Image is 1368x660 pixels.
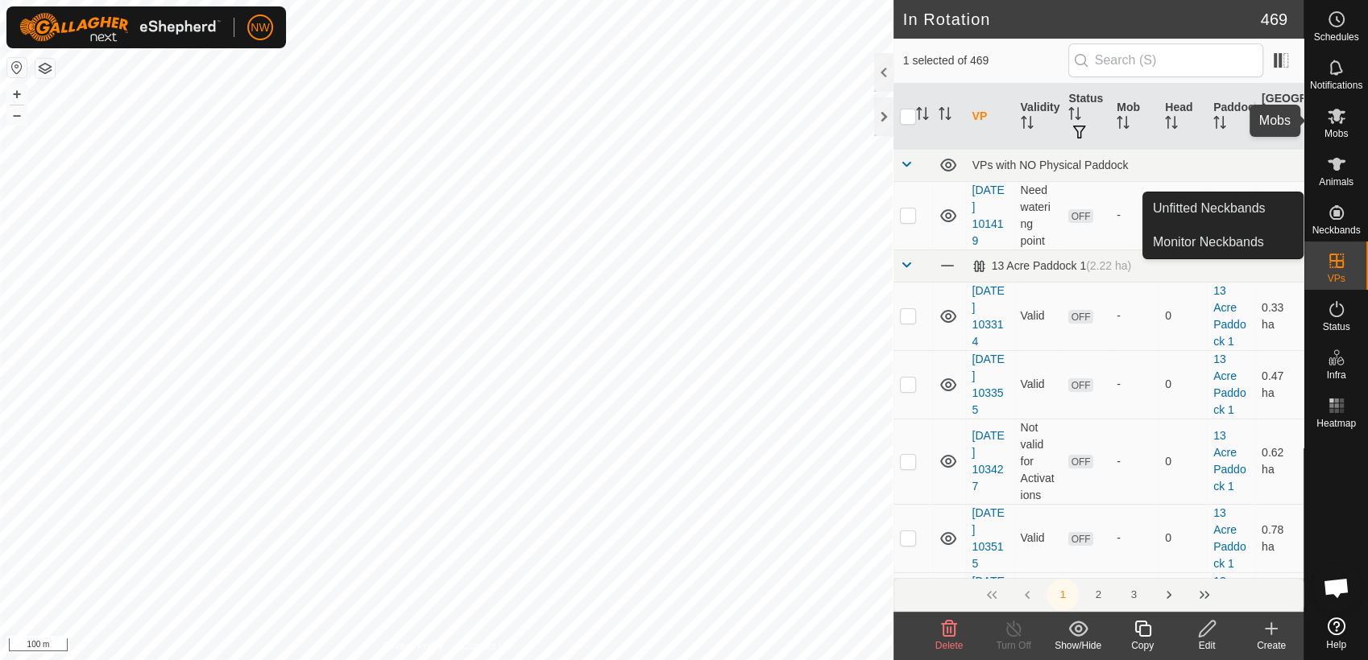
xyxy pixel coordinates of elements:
span: Notifications [1310,80,1362,90]
td: 0 [1159,350,1207,419]
span: (2.22 ha) [1086,259,1131,272]
a: 13 Acre Paddock 1 [1213,284,1246,348]
span: Monitor Neckbands [1153,233,1264,252]
div: 13 Acre Paddock 1 [972,259,1132,273]
td: Not valid for Activations [1014,419,1063,504]
td: 0.78 ha [1255,504,1304,572]
th: Mob [1110,84,1159,150]
span: Neckbands [1312,225,1360,235]
td: 0 [1159,504,1207,572]
td: 0.47 ha [1255,350,1304,419]
div: Create [1239,638,1304,653]
td: 1 ha [1255,572,1304,641]
p-sorticon: Activate to sort [1021,118,1034,131]
p-sorticon: Activate to sort [1262,126,1275,139]
div: Open chat [1312,563,1361,612]
button: Reset Map [7,58,27,77]
td: 0 [1159,181,1207,250]
td: Valid [1014,350,1063,419]
div: - [1117,530,1152,547]
td: 0 [1159,572,1207,641]
a: [DATE] 170542 [972,575,1005,638]
td: 0 [1159,282,1207,350]
a: 13 Acre Paddock 1 [1213,353,1246,416]
span: OFF [1068,455,1092,468]
span: Delete [935,640,964,651]
p-sorticon: Activate to sort [1117,118,1130,131]
button: 3 [1117,579,1150,611]
div: - [1117,307,1152,324]
p-sorticon: Activate to sort [916,109,929,122]
a: Unfitted Neckbands [1143,192,1303,225]
td: Valid [1014,504,1063,572]
p-sorticon: Activate to sort [1213,118,1226,131]
div: Copy [1110,638,1175,653]
button: Last Page [1188,579,1221,611]
span: Heatmap [1316,419,1356,428]
input: Search (S) [1068,43,1263,77]
button: Next Page [1153,579,1185,611]
div: Show/Hide [1046,638,1110,653]
div: VPs with NO Physical Paddock [972,159,1297,171]
span: Schedules [1313,32,1358,42]
span: Status [1322,322,1349,332]
td: Valid [1014,282,1063,350]
a: [DATE] 103427 [972,429,1005,493]
span: Infra [1326,370,1345,380]
button: Map Layers [35,59,55,78]
th: VP [966,84,1014,150]
a: 13 Acre Paddock 1 [1213,575,1246,638]
span: VPs [1327,274,1345,283]
th: [GEOGRAPHIC_DATA] Area [1255,84,1304,150]
a: [DATE] 103355 [972,353,1005,416]
td: Need watering point [1014,181,1063,250]
div: - [1117,207,1152,224]
a: Help [1304,611,1368,656]
span: OFF [1068,310,1092,324]
span: NW [251,19,269,36]
span: OFF [1068,532,1092,546]
span: OFF [1068,209,1092,223]
a: [DATE] 103515 [972,506,1005,570]
span: Animals [1319,177,1353,187]
td: 0.62 ha [1255,419,1304,504]
span: Unfitted Neckbands [1153,199,1266,218]
td: - [1207,181,1255,250]
div: - [1117,376,1152,393]
p-sorticon: Activate to sort [939,109,951,122]
th: Validity [1014,84,1063,150]
div: - [1117,453,1152,470]
button: 1 [1047,579,1079,611]
button: + [7,85,27,104]
a: Monitor Neckbands [1143,226,1303,258]
span: 1 selected of 469 [903,52,1068,69]
p-sorticon: Activate to sort [1068,109,1081,122]
button: – [7,105,27,125]
button: 2 [1082,579,1114,611]
th: Status [1062,84,1110,150]
span: OFF [1068,378,1092,392]
a: 13 Acre Paddock 1 [1213,429,1246,493]
p-sorticon: Activate to sort [1165,118,1178,131]
a: [DATE] 103314 [972,284,1005,348]
div: Turn Off [981,638,1046,653]
td: 0 [1159,419,1207,504]
img: Gallagher Logo [19,13,221,42]
h2: In Rotation [903,10,1261,29]
a: Contact Us [462,639,510,654]
td: Valid [1014,572,1063,641]
span: Mobs [1324,129,1348,138]
span: Help [1326,640,1346,650]
td: 0.33 ha [1255,282,1304,350]
th: Head [1159,84,1207,150]
span: 469 [1261,7,1287,31]
a: [DATE] 101419 [972,184,1005,247]
td: 0.58 ha [1255,181,1304,250]
th: Paddock [1207,84,1255,150]
a: 13 Acre Paddock 1 [1213,506,1246,570]
div: Edit [1175,638,1239,653]
a: Privacy Policy [383,639,443,654]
